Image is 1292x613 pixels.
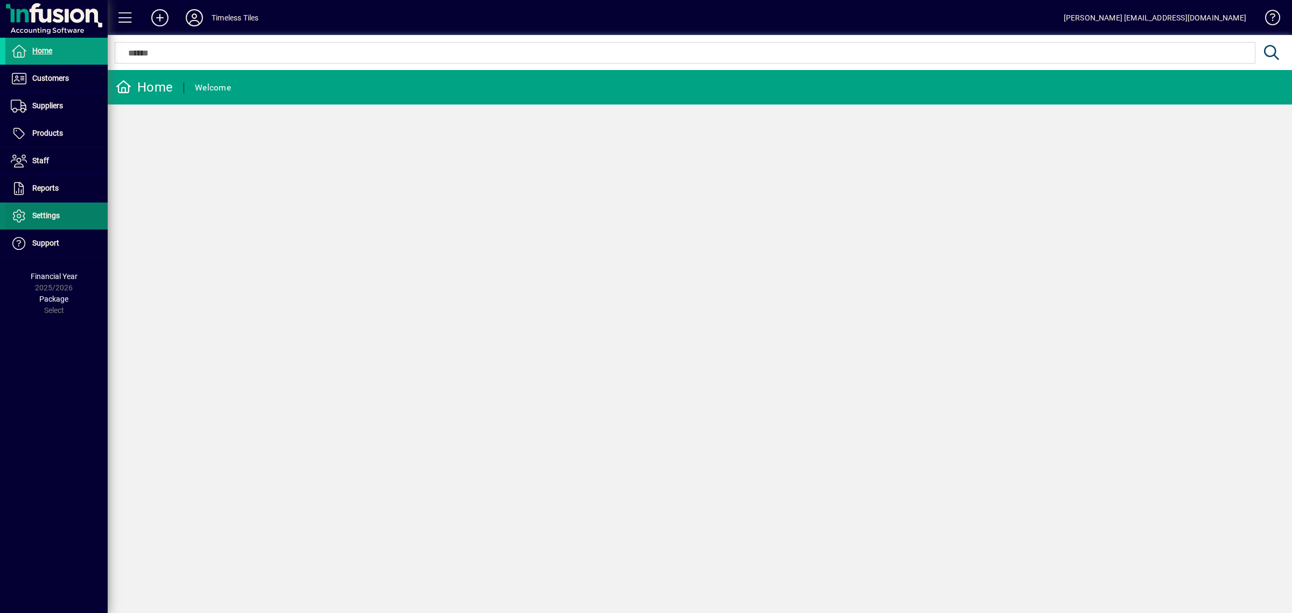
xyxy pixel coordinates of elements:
[32,46,52,55] span: Home
[32,156,49,165] span: Staff
[32,239,59,247] span: Support
[116,79,173,96] div: Home
[1064,9,1246,26] div: [PERSON_NAME] [EMAIL_ADDRESS][DOMAIN_NAME]
[5,93,108,120] a: Suppliers
[177,8,212,27] button: Profile
[5,148,108,175] a: Staff
[5,203,108,229] a: Settings
[212,9,258,26] div: Timeless Tiles
[5,65,108,92] a: Customers
[32,211,60,220] span: Settings
[32,184,59,192] span: Reports
[31,272,78,281] span: Financial Year
[39,295,68,303] span: Package
[32,74,69,82] span: Customers
[1257,2,1279,37] a: Knowledge Base
[32,129,63,137] span: Products
[143,8,177,27] button: Add
[5,120,108,147] a: Products
[5,230,108,257] a: Support
[195,79,231,96] div: Welcome
[32,101,63,110] span: Suppliers
[5,175,108,202] a: Reports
